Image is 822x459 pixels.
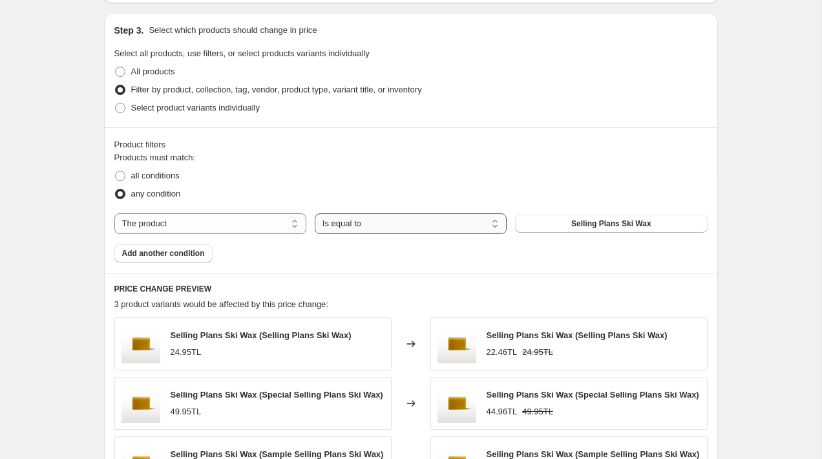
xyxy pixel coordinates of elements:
[171,330,352,340] span: Selling Plans Ski Wax (Selling Plans Ski Wax)
[114,153,196,162] span: Products must match:
[515,215,707,233] button: Selling Plans Ski Wax
[121,384,160,423] img: snowboard_wax_80x.png
[171,449,384,459] span: Selling Plans Ski Wax (Sample Selling Plans Ski Wax)
[114,244,213,262] button: Add another condition
[131,171,180,180] span: all conditions
[487,449,700,459] span: Selling Plans Ski Wax (Sample Selling Plans Ski Wax)
[171,346,202,359] div: 24.95TL
[131,67,175,76] span: All products
[114,138,708,151] div: Product filters
[114,284,708,294] h6: PRICE CHANGE PREVIEW
[121,325,160,363] img: snowboard_wax_80x.png
[114,299,328,309] span: 3 product variants would be affected by this price change:
[131,103,260,112] span: Select product variants individually
[437,384,476,423] img: snowboard_wax_80x.png
[171,390,383,400] span: Selling Plans Ski Wax (Special Selling Plans Ski Wax)
[487,346,518,359] div: 22.46TL
[522,405,553,418] strike: 49.95TL
[571,219,651,229] span: Selling Plans Ski Wax
[149,24,317,37] p: Select which products should change in price
[122,248,205,259] span: Add another condition
[437,325,476,363] img: snowboard_wax_80x.png
[522,346,553,359] strike: 24.95TL
[487,330,668,340] span: Selling Plans Ski Wax (Selling Plans Ski Wax)
[131,189,181,198] span: any condition
[114,24,144,37] h2: Step 3.
[171,405,202,418] div: 49.95TL
[131,85,422,94] span: Filter by product, collection, tag, vendor, product type, variant title, or inventory
[114,48,370,58] span: Select all products, use filters, or select products variants individually
[487,405,518,418] div: 44.96TL
[487,390,699,400] span: Selling Plans Ski Wax (Special Selling Plans Ski Wax)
